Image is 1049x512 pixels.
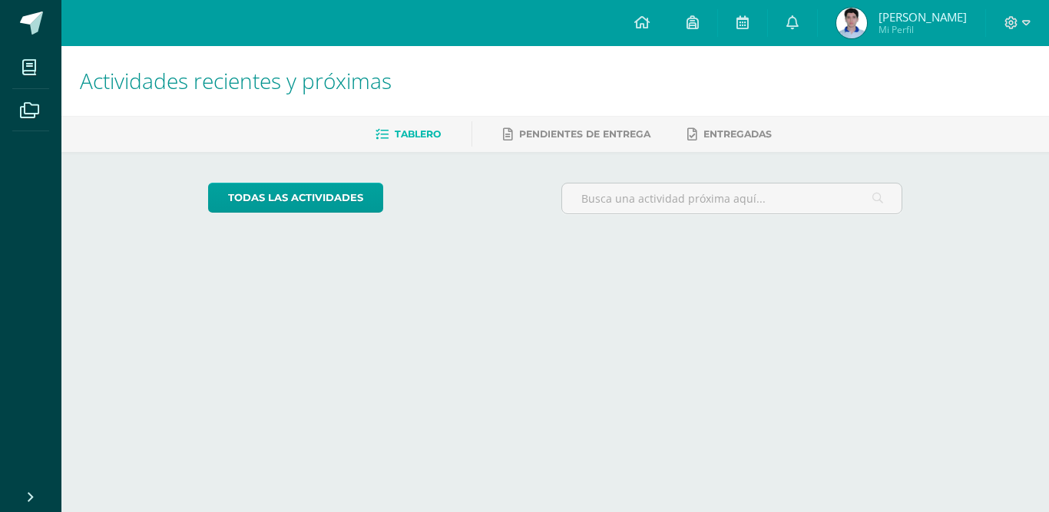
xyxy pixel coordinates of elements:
[703,128,772,140] span: Entregadas
[395,128,441,140] span: Tablero
[503,122,650,147] a: Pendientes de entrega
[879,23,967,36] span: Mi Perfil
[208,183,383,213] a: todas las Actividades
[687,122,772,147] a: Entregadas
[376,122,441,147] a: Tablero
[80,66,392,95] span: Actividades recientes y próximas
[836,8,867,38] img: 859dade5358820f44cc3506c77c23a56.png
[562,183,902,213] input: Busca una actividad próxima aquí...
[879,9,967,25] span: [PERSON_NAME]
[519,128,650,140] span: Pendientes de entrega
